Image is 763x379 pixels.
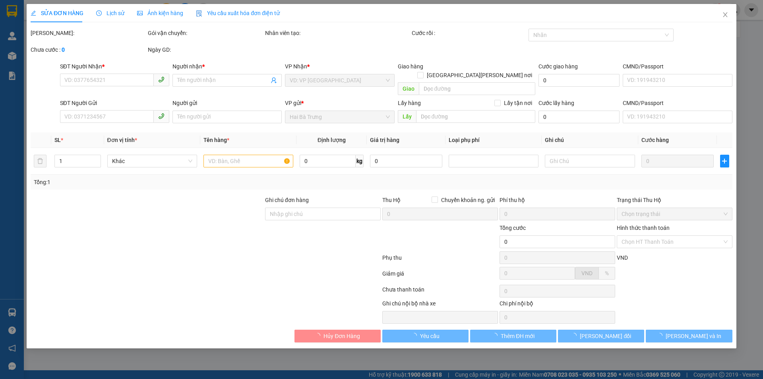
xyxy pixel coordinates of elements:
span: Đơn vị tính [107,137,137,143]
span: SỬA ĐƠN HÀNG [31,10,83,16]
span: Định lượng [318,137,346,143]
input: Dọc đường [416,110,535,123]
span: phone [158,113,165,119]
div: Chưa cước : [31,45,146,54]
input: Ghi chú đơn hàng [265,208,381,220]
button: plus [720,155,729,167]
span: loading [492,333,501,338]
div: CMND/Passport [623,99,732,107]
img: icon [196,10,202,17]
span: [GEOGRAPHIC_DATA][PERSON_NAME] nơi [424,71,535,80]
span: Hai Bà Trưng [290,111,390,123]
label: Ghi chú đơn hàng [265,197,309,203]
span: [PERSON_NAME] và In [666,332,721,340]
span: loading [657,333,666,338]
button: Close [714,4,736,26]
span: Giao [398,82,419,95]
span: VND [617,255,628,261]
span: edit [31,10,36,16]
button: [PERSON_NAME] đổi [558,330,644,342]
span: Chuyển khoản ng. gửi [438,196,498,204]
span: Giao hàng [398,63,423,70]
div: VP gửi [285,99,395,107]
span: SL [55,137,61,143]
span: Lấy tận nơi [501,99,535,107]
div: Trạng thái Thu Hộ [617,196,732,204]
label: Cước lấy hàng [538,100,574,106]
button: delete [34,155,46,167]
div: Phí thu hộ [500,196,615,208]
span: phone [158,76,165,83]
div: Tổng: 1 [34,178,294,187]
span: user-add [271,77,277,84]
span: loading [315,333,323,338]
button: Hủy Đơn Hàng [294,330,381,342]
span: clock-circle [96,10,102,16]
b: 0 [62,47,65,53]
div: Gói vận chuyển: [148,29,263,37]
div: SĐT Người Nhận [60,62,169,71]
label: Hình thức thanh toán [617,225,670,231]
span: Yêu cầu xuất hóa đơn điện tử [196,10,280,16]
input: Dọc đường [419,82,535,95]
span: kg [356,155,364,167]
span: Thêm ĐH mới [501,332,534,340]
span: Hủy Đơn Hàng [323,332,360,340]
div: CMND/Passport [623,62,732,71]
span: VND [581,270,593,276]
span: close [722,12,728,18]
input: 0 [641,155,714,167]
div: Nhân viên tạo: [265,29,410,37]
input: Ghi Chú [545,155,635,167]
span: loading [571,333,580,338]
span: Tổng cước [500,225,526,231]
div: Chi phí nội bộ [500,299,615,311]
span: Tên hàng [203,137,229,143]
span: Cước hàng [641,137,669,143]
span: picture [137,10,143,16]
div: Người nhận [172,62,282,71]
span: Yêu cầu [420,332,440,340]
span: Lấy hàng [398,100,421,106]
span: Thu Hộ [382,197,401,203]
div: SĐT Người Gửi [60,99,169,107]
th: Loại phụ phí [445,132,542,148]
input: Cước giao hàng [538,74,620,87]
div: Giảm giá [381,269,499,283]
span: Khác [112,155,192,167]
input: VD: Bàn, Ghế [203,155,293,167]
span: VP Nhận [285,63,308,70]
span: loading [411,333,420,338]
div: Ghi chú nội bộ nhà xe [382,299,498,311]
button: Yêu cầu [382,330,469,342]
span: [PERSON_NAME] đổi [580,332,631,340]
span: Giá trị hàng [370,137,399,143]
span: Lấy [398,110,416,123]
label: Cước giao hàng [538,63,578,70]
span: plus [720,158,728,164]
div: [PERSON_NAME]: [31,29,146,37]
div: Cước rồi : [412,29,527,37]
div: Ngày GD: [148,45,263,54]
div: Người gửi [172,99,282,107]
span: Ảnh kiện hàng [137,10,183,16]
span: Lịch sử [96,10,124,16]
div: Phụ thu [381,253,499,267]
button: [PERSON_NAME] và In [646,330,732,342]
input: Cước lấy hàng [538,111,620,123]
span: % [605,270,609,276]
th: Ghi chú [542,132,638,148]
span: Chọn trạng thái [622,208,728,220]
button: Thêm ĐH mới [470,330,556,342]
div: Chưa thanh toán [381,285,499,299]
